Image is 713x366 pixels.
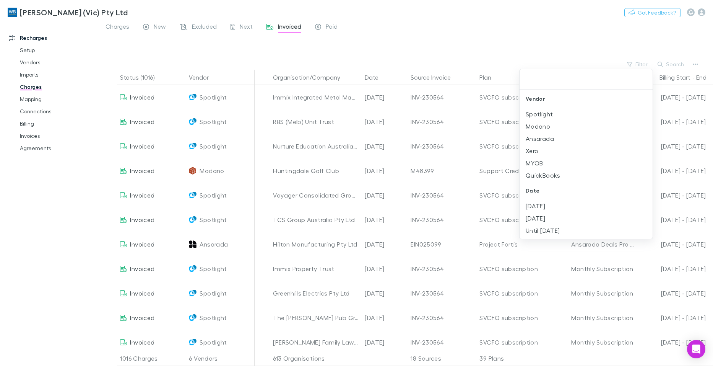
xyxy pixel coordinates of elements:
[520,120,653,132] li: Modano
[520,169,653,181] li: QuickBooks
[520,145,653,157] li: Xero
[520,212,653,224] li: [DATE]
[520,132,653,145] li: Ansarada
[520,200,653,212] li: [DATE]
[520,181,653,200] div: Date
[687,340,705,358] div: Open Intercom Messenger
[520,108,653,120] li: Spotlight
[520,90,653,108] div: Vendor
[520,224,653,237] li: Until [DATE]
[520,157,653,169] li: MYOB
